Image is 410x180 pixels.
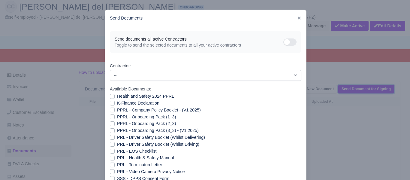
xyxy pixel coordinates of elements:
label: Contractor: [110,63,131,69]
label: PRL - Driver Safety Booklet (Whilst Driving) [117,141,199,148]
label: PRL - Video Camera Privacy Notice [117,168,185,175]
label: PRL - Driver Safety Booklet (Whilst Delivering) [117,134,205,141]
label: PRL - EOS Checklist [117,148,157,155]
span: Toggle to send the selected documents to all your active contractors [115,42,283,48]
label: PPRL - Company Policy Booklet - (V1 2025) [117,107,201,114]
label: PRL - Health & Safety Manual [117,154,174,161]
label: PPRL - Onboarding Pack (1_3) [117,114,176,121]
span: Send documents all active Contractors [115,36,283,42]
label: PPRL - Onboarding Pack (2_3) [117,120,176,127]
label: PRL - Terminaton Letter [117,161,162,168]
label: PPRL - Onboarding Pack (3_3) - (V1 2025) [117,127,199,134]
iframe: Chat Widget [380,151,410,180]
div: Send Documents [105,10,306,26]
label: K-Finance Declaration [117,100,159,107]
label: Available Documents: [110,86,151,93]
label: Health and Safety 2024 PPRL [117,93,174,100]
